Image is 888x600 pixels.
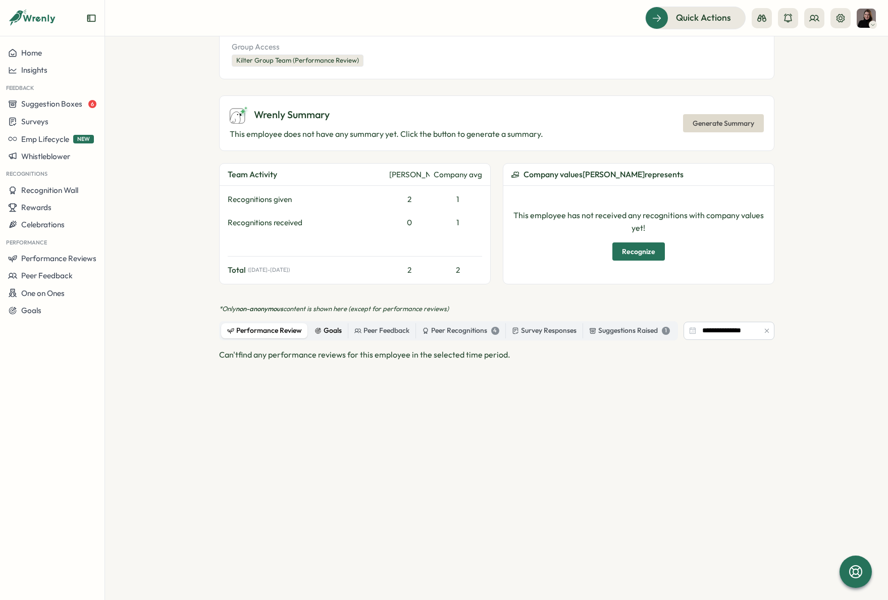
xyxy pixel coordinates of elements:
[21,152,70,161] span: Whistleblower
[524,168,684,181] span: Company values [PERSON_NAME] represents
[662,327,670,335] div: 1
[228,194,385,205] div: Recognitions given
[676,11,731,24] span: Quick Actions
[693,115,754,132] span: Generate Summary
[21,48,42,58] span: Home
[315,325,342,336] div: Goals
[86,13,96,23] button: Expand sidebar
[683,114,764,132] button: Generate Summary
[219,305,774,314] p: *Only content is shown here (except for performance reviews)
[354,325,409,336] div: Peer Feedback
[236,305,283,313] span: non-anonymous
[21,271,73,280] span: Peer Feedback
[389,169,430,180] div: [PERSON_NAME]
[434,265,482,276] div: 2
[227,325,302,336] div: Performance Review
[21,220,65,229] span: Celebrations
[232,41,762,53] p: Group Access
[73,135,94,143] span: NEW
[88,100,96,108] span: 6
[228,265,246,276] span: Total
[389,265,430,276] div: 2
[248,267,290,273] span: ( [DATE] - [DATE] )
[589,325,670,336] div: Suggestions Raised
[21,203,51,212] span: Rewards
[254,107,330,123] span: Wrenly Summary
[21,185,78,195] span: Recognition Wall
[389,194,430,205] div: 2
[228,168,385,181] div: Team Activity
[230,128,543,140] p: This employee does not have any summary yet. Click the button to generate a summary.
[21,99,82,109] span: Suggestion Boxes
[21,306,41,315] span: Goals
[512,325,577,336] div: Survey Responses
[389,217,430,228] div: 0
[21,134,69,144] span: Emp Lifecycle
[622,243,655,260] span: Recognize
[21,117,48,126] span: Surveys
[434,169,482,180] div: Company avg
[857,9,876,28] img: Andrea V. Farruggio
[21,254,96,263] span: Performance Reviews
[434,194,482,205] div: 1
[422,325,499,336] div: Peer Recognitions
[511,209,766,234] p: This employee has not received any recognitions with company values yet!
[612,242,665,261] button: Recognize
[219,349,510,360] span: Can't find any performance reviews for this employee in the selected time period.
[434,217,482,228] div: 1
[232,55,363,67] div: Kilter Group Team (Performance Review)
[228,217,385,228] div: Recognitions received
[645,7,746,29] button: Quick Actions
[491,327,499,335] div: 4
[21,65,47,75] span: Insights
[21,288,65,298] span: One on Ones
